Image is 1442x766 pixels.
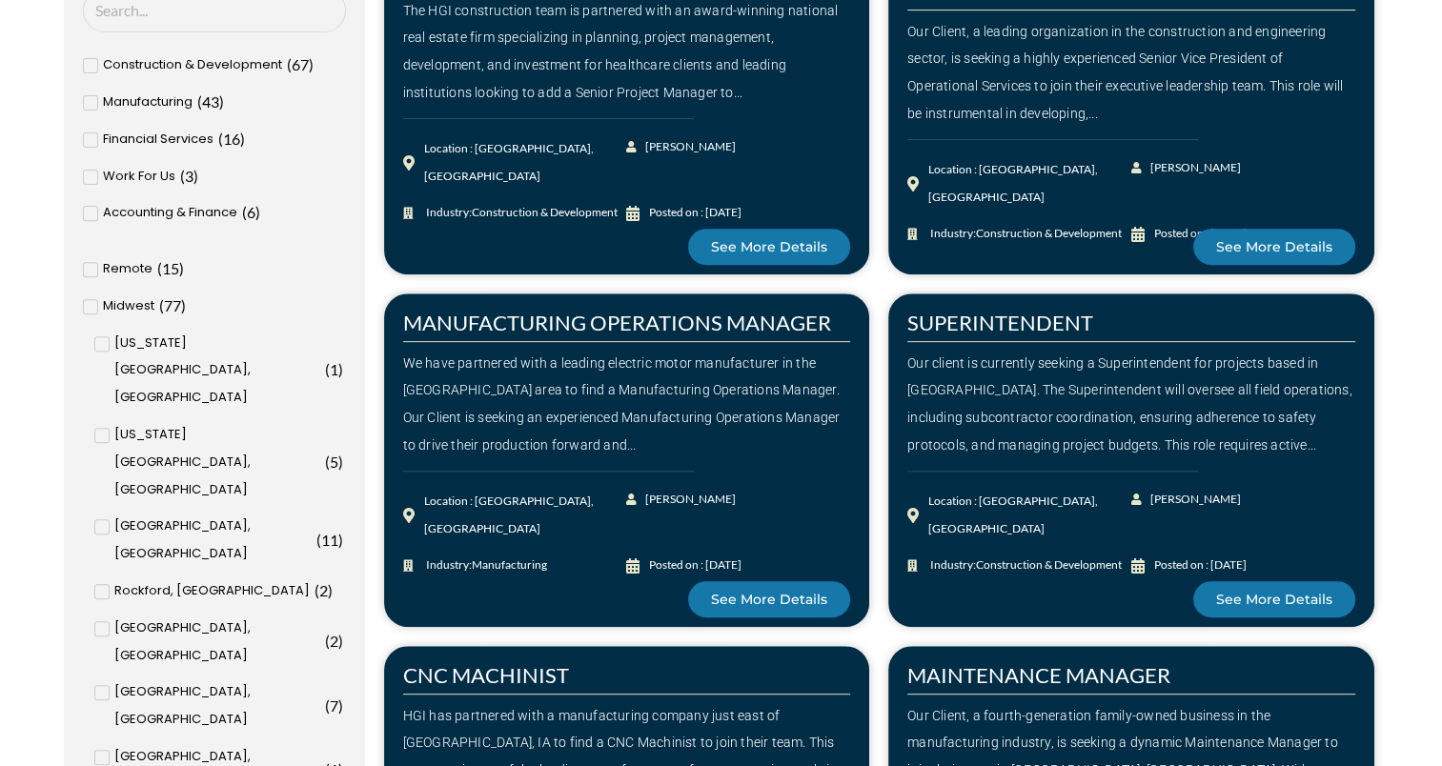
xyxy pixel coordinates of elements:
span: Manufacturing [103,89,193,116]
span: ( [157,259,162,277]
span: 7 [330,696,338,715]
span: Industry: [421,552,547,579]
span: ( [180,167,185,185]
div: Location : [GEOGRAPHIC_DATA], [GEOGRAPHIC_DATA] [928,488,1131,543]
span: Remote [103,255,152,283]
span: ) [181,296,186,314]
div: Posted on : [DATE] [649,552,741,579]
span: [PERSON_NAME] [1146,154,1241,182]
span: ( [316,531,321,549]
span: Construction & Development [472,205,618,219]
span: Financial Services [103,126,213,153]
span: ( [325,696,330,715]
a: [PERSON_NAME] [1131,154,1243,182]
span: ) [219,92,224,111]
div: Posted on : [DATE] [1154,552,1247,579]
span: ( [325,632,330,650]
span: [GEOGRAPHIC_DATA], [GEOGRAPHIC_DATA] [114,678,320,734]
span: 3 [185,167,193,185]
a: [PERSON_NAME] [626,133,738,161]
span: [US_STATE][GEOGRAPHIC_DATA], [GEOGRAPHIC_DATA] [114,421,320,503]
span: 5 [330,453,338,471]
span: Midwest [103,292,154,320]
span: [PERSON_NAME] [1146,486,1241,514]
a: Industry:Manufacturing [403,552,627,579]
span: See More Details [1216,593,1332,606]
span: Accounting & Finance [103,199,237,227]
span: ) [309,55,314,73]
span: ( [315,581,319,599]
div: We have partnered with a leading electric motor manufacturer in the [GEOGRAPHIC_DATA] area to fin... [403,350,851,459]
span: 77 [164,296,181,314]
span: 2 [319,581,328,599]
a: See More Details [688,581,850,617]
a: See More Details [1193,581,1355,617]
span: 2 [330,632,338,650]
span: [GEOGRAPHIC_DATA], [GEOGRAPHIC_DATA] [114,513,312,568]
span: Work For Us [103,163,175,191]
a: Industry:Construction & Development [403,199,627,227]
span: Industry: [421,199,618,227]
div: Location : [GEOGRAPHIC_DATA], [GEOGRAPHIC_DATA] [928,156,1131,212]
span: [GEOGRAPHIC_DATA], [GEOGRAPHIC_DATA] [114,615,320,670]
a: See More Details [1193,229,1355,265]
a: MAINTENANCE MANAGER [907,662,1170,688]
span: ) [338,696,343,715]
span: ) [240,130,245,148]
span: ( [287,55,292,73]
span: ( [325,453,330,471]
span: ) [193,167,198,185]
span: ( [159,296,164,314]
a: SUPERINTENDENT [907,310,1093,335]
div: Our Client, a leading organization in the construction and engineering sector, is seeking a highl... [907,18,1355,128]
span: Construction & Development [976,557,1122,572]
span: 11 [321,531,338,549]
span: Construction & Development [103,51,282,79]
a: [PERSON_NAME] [1131,486,1243,514]
span: See More Details [711,593,827,606]
div: Location : [GEOGRAPHIC_DATA], [GEOGRAPHIC_DATA] [424,488,627,543]
span: 1 [330,360,338,378]
span: ( [242,203,247,221]
div: Location : [GEOGRAPHIC_DATA], [GEOGRAPHIC_DATA] [424,135,627,191]
span: 6 [247,203,255,221]
span: ) [255,203,260,221]
span: ( [218,130,223,148]
span: See More Details [1216,240,1332,253]
span: ) [338,632,343,650]
span: ( [325,360,330,378]
a: Industry:Construction & Development [907,552,1131,579]
span: 67 [292,55,309,73]
span: ) [338,453,343,471]
span: See More Details [711,240,827,253]
span: ) [338,531,343,549]
span: ) [328,581,333,599]
a: MANUFACTURING OPERATIONS MANAGER [403,310,831,335]
a: CNC MACHINIST [403,662,569,688]
span: Rockford, [GEOGRAPHIC_DATA] [114,577,310,605]
a: See More Details [688,229,850,265]
div: Posted on : [DATE] [649,199,741,227]
span: Manufacturing [472,557,547,572]
a: [PERSON_NAME] [626,486,738,514]
span: ) [338,360,343,378]
span: ) [179,259,184,277]
span: [US_STATE][GEOGRAPHIC_DATA], [GEOGRAPHIC_DATA] [114,330,320,412]
div: Our client is currently seeking a Superintendent for projects based in [GEOGRAPHIC_DATA]. The Sup... [907,350,1355,459]
span: [PERSON_NAME] [640,133,736,161]
span: Industry: [925,552,1122,579]
span: 16 [223,130,240,148]
span: ( [197,92,202,111]
span: [PERSON_NAME] [640,486,736,514]
span: 43 [202,92,219,111]
span: 15 [162,259,179,277]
